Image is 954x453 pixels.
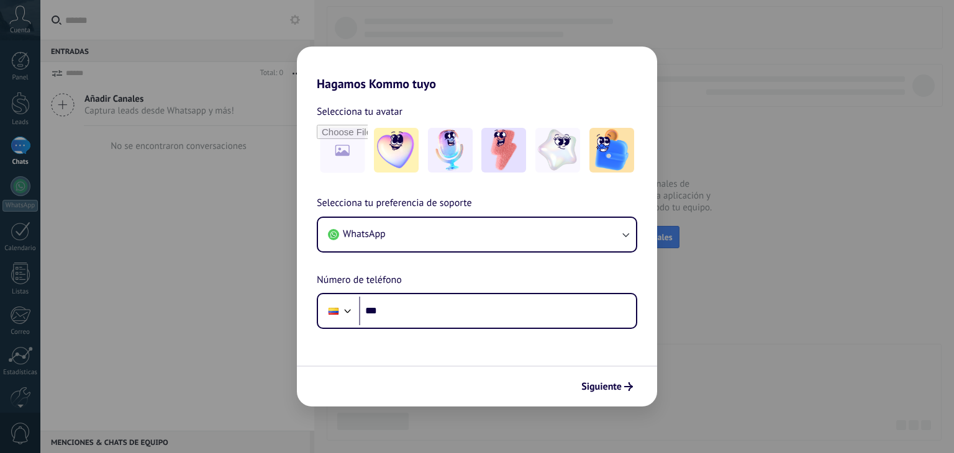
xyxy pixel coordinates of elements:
[428,128,473,173] img: -2.jpeg
[322,298,345,324] div: Colombia: + 57
[374,128,419,173] img: -1.jpeg
[317,272,402,289] span: Número de teléfono
[343,228,386,240] span: WhatsApp
[589,128,634,173] img: -5.jpeg
[576,376,638,397] button: Siguiente
[317,104,402,120] span: Selecciona tu avatar
[535,128,580,173] img: -4.jpeg
[481,128,526,173] img: -3.jpeg
[297,47,657,91] h2: Hagamos Kommo tuyo
[581,382,622,391] span: Siguiente
[317,195,472,212] span: Selecciona tu preferencia de soporte
[318,218,636,251] button: WhatsApp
